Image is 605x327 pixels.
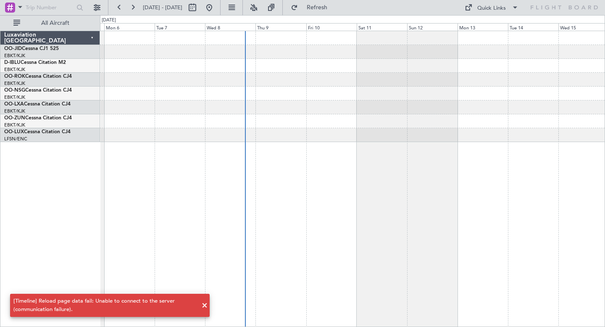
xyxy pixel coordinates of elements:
span: OO-JID [4,46,22,51]
div: [Timeline] Reload page data fail: Unable to connect to the server (communication failure). [13,297,197,314]
a: LFSN/ENC [4,136,27,142]
a: OO-ZUNCessna Citation CJ4 [4,116,72,121]
a: EBKT/KJK [4,80,25,87]
span: OO-LUX [4,129,24,134]
span: [DATE] - [DATE] [143,4,182,11]
div: Thu 9 [255,23,306,31]
div: Sat 11 [357,23,407,31]
button: All Aircraft [9,16,91,30]
div: Mon 6 [104,23,155,31]
div: Sun 12 [407,23,458,31]
div: Tue 14 [508,23,558,31]
span: OO-ROK [4,74,25,79]
a: EBKT/KJK [4,53,25,59]
a: OO-NSGCessna Citation CJ4 [4,88,72,93]
span: All Aircraft [22,20,89,26]
a: EBKT/KJK [4,108,25,114]
button: Quick Links [460,1,523,14]
input: Trip Number [26,1,74,14]
span: OO-ZUN [4,116,25,121]
span: D-IBLU [4,60,21,65]
div: Quick Links [477,4,506,13]
a: EBKT/KJK [4,122,25,128]
a: D-IBLUCessna Citation M2 [4,60,66,65]
div: Fri 10 [306,23,357,31]
a: OO-LUXCessna Citation CJ4 [4,129,71,134]
span: OO-LXA [4,102,24,107]
span: OO-NSG [4,88,25,93]
div: Wed 8 [205,23,255,31]
div: Tue 7 [155,23,205,31]
div: Mon 13 [458,23,508,31]
div: [DATE] [102,17,116,24]
a: OO-JIDCessna CJ1 525 [4,46,59,51]
a: EBKT/KJK [4,66,25,73]
button: Refresh [287,1,337,14]
span: Refresh [300,5,335,11]
a: OO-ROKCessna Citation CJ4 [4,74,72,79]
a: OO-LXACessna Citation CJ4 [4,102,71,107]
a: EBKT/KJK [4,94,25,100]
